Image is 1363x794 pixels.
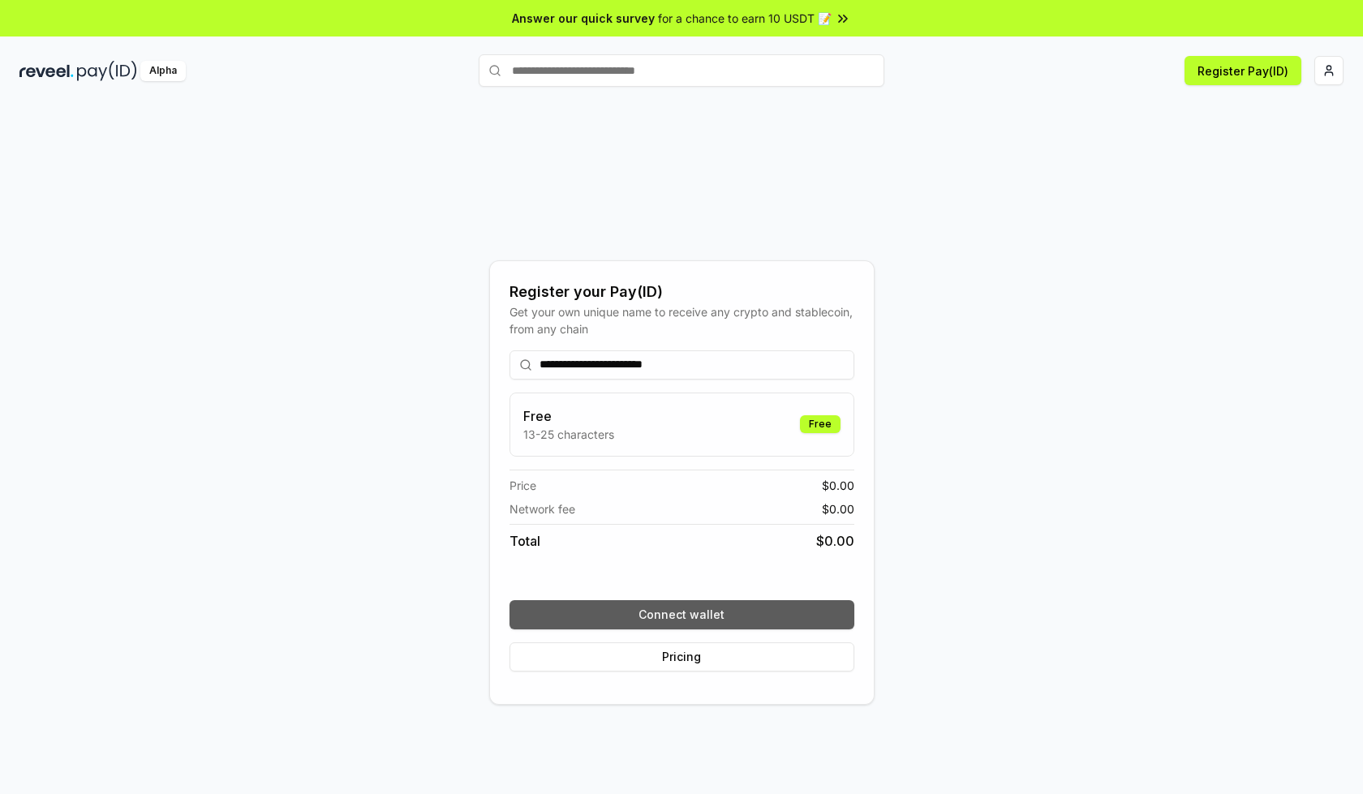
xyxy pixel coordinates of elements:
span: Price [510,477,536,494]
button: Register Pay(ID) [1185,56,1301,85]
button: Pricing [510,642,854,672]
button: Connect wallet [510,600,854,629]
span: Network fee [510,500,575,517]
span: $ 0.00 [822,477,854,494]
span: $ 0.00 [816,531,854,551]
span: $ 0.00 [822,500,854,517]
span: Total [510,531,540,551]
img: pay_id [77,61,137,81]
span: Answer our quick survey [512,10,655,27]
div: Register your Pay(ID) [510,281,854,303]
div: Free [800,415,841,433]
h3: Free [523,406,614,426]
p: 13-25 characters [523,426,614,443]
img: reveel_dark [19,61,74,81]
div: Get your own unique name to receive any crypto and stablecoin, from any chain [510,303,854,337]
div: Alpha [140,61,186,81]
span: for a chance to earn 10 USDT 📝 [658,10,832,27]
